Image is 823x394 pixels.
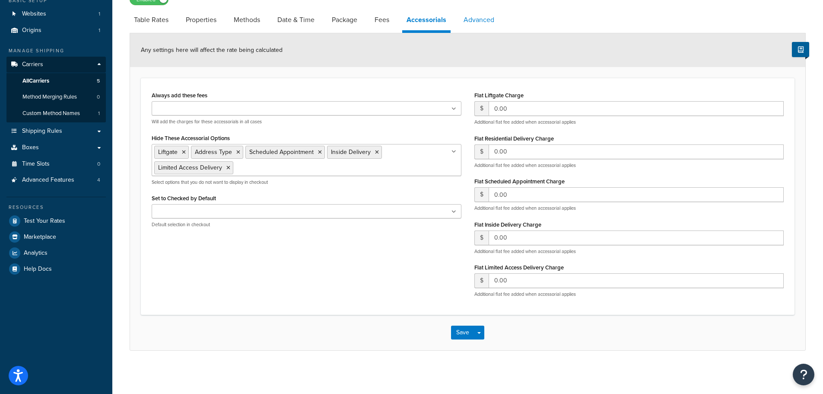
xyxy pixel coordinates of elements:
[6,57,106,73] a: Carriers
[229,10,264,30] a: Methods
[792,42,809,57] button: Show Help Docs
[22,110,80,117] span: Custom Method Names
[22,144,39,151] span: Boxes
[474,119,784,125] p: Additional flat fee added when accessorial applies
[6,22,106,38] li: Origins
[97,160,100,168] span: 0
[370,10,394,30] a: Fees
[474,178,565,185] label: Flat Scheduled Appointment Charge
[97,93,100,101] span: 0
[6,213,106,229] a: Test Your Rates
[6,156,106,172] a: Time Slots0
[6,6,106,22] a: Websites1
[22,61,43,68] span: Carriers
[474,92,524,99] label: Flat Liftgate Charge
[24,234,56,241] span: Marketplace
[130,10,173,30] a: Table Rates
[459,10,499,30] a: Advanced
[474,187,489,202] span: $
[22,160,50,168] span: Time Slots
[6,261,106,277] a: Help Docs
[152,195,216,202] label: Set to Checked by Default
[474,273,489,288] span: $
[152,221,461,228] p: Default selection in checkout
[6,89,106,105] a: Method Merging Rules0
[402,10,451,33] a: Accessorials
[22,77,49,85] span: All Carriers
[195,147,232,157] span: Address Type
[6,156,106,172] li: Time Slots
[474,231,489,245] span: $
[98,110,100,117] span: 1
[474,221,541,228] label: Flat Inside Delivery Charge
[273,10,319,30] a: Date & Time
[158,163,222,172] span: Limited Access Delivery
[99,27,100,34] span: 1
[451,326,474,340] button: Save
[474,291,784,298] p: Additional flat fee added when accessorial applies
[474,248,784,255] p: Additional flat fee added when accessorial applies
[474,135,554,142] label: Flat Residential Delivery Charge
[331,147,371,157] span: Inside Delivery
[152,119,461,125] p: Will add the charges for these accessorials in all cases
[6,47,106,54] div: Manage Shipping
[474,264,564,271] label: Flat Limited Access Delivery Charge
[793,364,814,385] button: Open Resource Center
[6,89,106,105] li: Method Merging Rules
[474,101,489,116] span: $
[181,10,221,30] a: Properties
[6,6,106,22] li: Websites
[6,204,106,211] div: Resources
[22,27,41,34] span: Origins
[474,162,784,169] p: Additional flat fee added when accessorial applies
[22,10,46,18] span: Websites
[249,147,314,157] span: Scheduled Appointment
[327,10,362,30] a: Package
[24,250,48,257] span: Analytics
[474,144,489,159] span: $
[24,266,52,273] span: Help Docs
[6,73,106,89] a: AllCarriers5
[6,172,106,188] li: Advanced Features
[6,245,106,261] a: Analytics
[152,135,230,141] label: Hide These Accessorial Options
[141,45,283,54] span: Any settings here will affect the rate being calculated
[474,205,784,211] p: Additional flat fee added when accessorial applies
[99,10,100,18] span: 1
[6,22,106,38] a: Origins1
[6,57,106,122] li: Carriers
[6,172,106,188] a: Advanced Features4
[6,106,106,122] a: Custom Method Names1
[22,93,77,101] span: Method Merging Rules
[22,176,74,184] span: Advanced Features
[97,176,100,184] span: 4
[6,106,106,122] li: Custom Method Names
[152,179,461,186] p: Select options that you do not want to display in checkout
[6,140,106,156] a: Boxes
[6,229,106,245] a: Marketplace
[24,218,65,225] span: Test Your Rates
[6,123,106,139] a: Shipping Rules
[97,77,100,85] span: 5
[152,92,207,99] label: Always add these fees
[22,128,62,135] span: Shipping Rules
[158,147,178,157] span: Liftgate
